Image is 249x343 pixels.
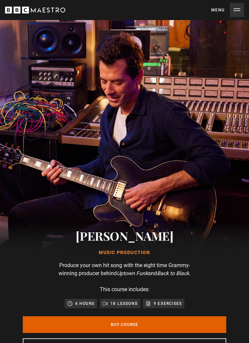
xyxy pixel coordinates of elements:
[5,5,65,15] svg: BBC Maestro
[154,300,182,307] p: 9 exercises
[58,285,191,294] p: This course includes:
[23,227,226,244] h2: [PERSON_NAME]
[23,249,226,256] h1: Music Production
[110,300,138,307] p: 18 lessons
[157,270,189,276] i: Back to Black
[23,316,226,333] a: Buy Course
[211,3,244,17] button: Toggle navigation
[58,261,191,277] p: Produce your own hit song with the eight time Grammy-winning producer behind and .
[75,300,94,307] p: 6 hours
[117,270,148,276] i: Uptown Funk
